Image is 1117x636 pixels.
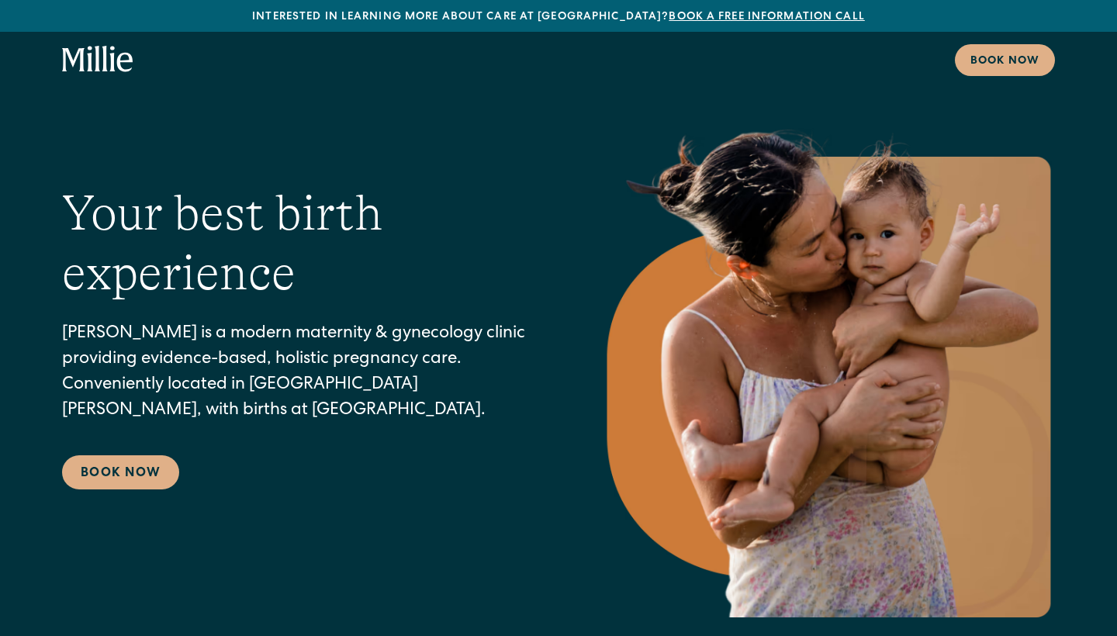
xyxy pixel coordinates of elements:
[62,46,133,74] a: home
[62,455,179,489] a: Book Now
[669,12,864,22] a: Book a free information call
[62,322,540,424] p: [PERSON_NAME] is a modern maternity & gynecology clinic providing evidence-based, holistic pregna...
[602,105,1055,617] img: Mother holding and kissing her baby on the cheek.
[62,184,540,303] h1: Your best birth experience
[955,44,1055,76] a: Book now
[970,54,1039,70] div: Book now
